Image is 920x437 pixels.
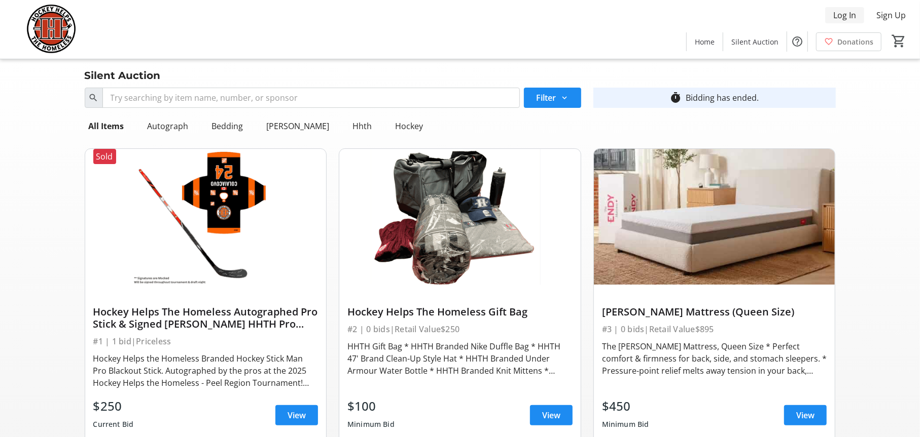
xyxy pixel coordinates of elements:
[816,32,881,51] a: Donations
[93,149,116,164] div: Sold
[833,9,856,21] span: Log In
[93,352,319,389] div: Hockey Helps the Homeless Branded Hockey Stick Man Pro Blackout Stick. Autographed by the pros at...
[837,36,873,47] span: Donations
[93,415,134,433] div: Current Bid
[876,9,906,21] span: Sign Up
[686,92,759,104] div: Bidding has ended.
[787,31,807,52] button: Help
[868,7,914,23] button: Sign Up
[524,88,581,108] button: Filter
[6,4,96,55] img: Hockey Helps the Homeless's Logo
[731,36,779,47] span: Silent Auction
[102,88,520,108] input: Try searching by item name, number, or sponsor
[602,306,827,318] div: [PERSON_NAME] Mattress (Queen Size)
[542,409,560,421] span: View
[349,116,376,136] div: Hhth
[93,334,319,348] div: #1 | 1 bid | Priceless
[93,397,134,415] div: $250
[79,67,167,84] div: Silent Auction
[602,340,827,377] div: The [PERSON_NAME] Mattress, Queen Size * Perfect comfort & firmness for back, side, and stomach s...
[144,116,193,136] div: Autograph
[339,149,581,285] img: Hockey Helps The Homeless Gift Bag
[93,306,319,330] div: Hockey Helps The Homeless Autographed Pro Stick & Signed [PERSON_NAME] HHTH Pro Jersey
[602,415,649,433] div: Minimum Bid
[890,32,908,50] button: Cart
[347,306,573,318] div: Hockey Helps The Homeless Gift Bag
[670,92,682,104] mat-icon: timer_outline
[723,32,787,51] a: Silent Auction
[275,405,318,425] a: View
[347,397,395,415] div: $100
[85,116,128,136] div: All Items
[695,36,715,47] span: Home
[602,397,649,415] div: $450
[347,415,395,433] div: Minimum Bid
[536,92,556,104] span: Filter
[602,322,827,336] div: #3 | 0 bids | Retail Value $895
[392,116,428,136] div: Hockey
[208,116,247,136] div: Bedding
[784,405,827,425] a: View
[263,116,334,136] div: [PERSON_NAME]
[825,7,864,23] button: Log In
[687,32,723,51] a: Home
[796,409,815,421] span: View
[85,149,327,285] img: Hockey Helps The Homeless Autographed Pro Stick & Signed Carlo Colaiacovo HHTH Pro Jersey
[347,340,573,377] div: HHTH Gift Bag * HHTH Branded Nike Duffle Bag * HHTH 47' Brand Clean-Up Style Hat * HHTH Branded U...
[530,405,573,425] a: View
[594,149,835,285] img: Endy Mattress (Queen Size)
[347,322,573,336] div: #2 | 0 bids | Retail Value $250
[288,409,306,421] span: View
